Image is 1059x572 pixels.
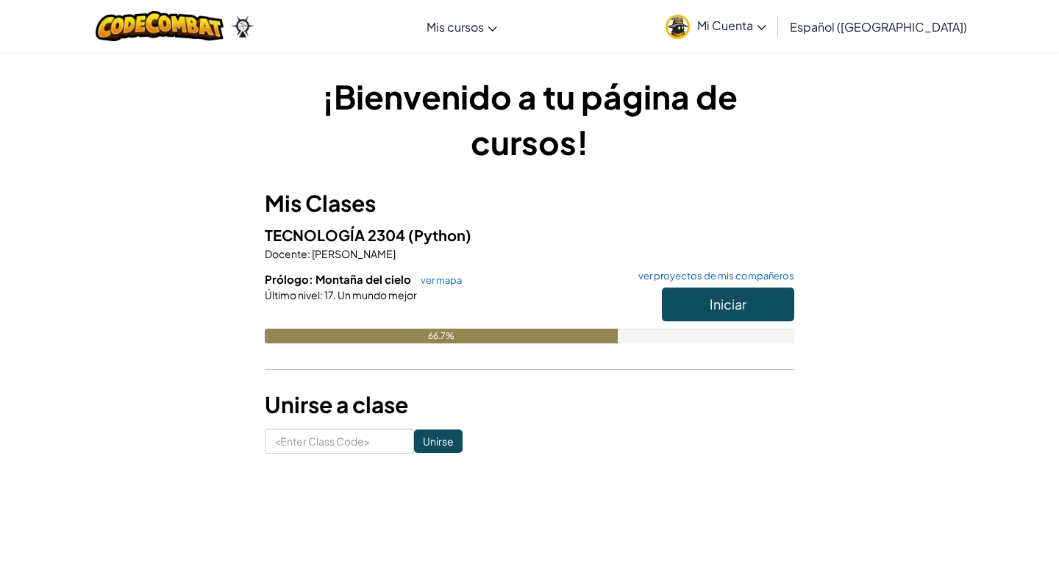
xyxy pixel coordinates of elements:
span: Docente [265,247,307,260]
img: Ozaria [231,15,254,37]
a: Mi Cuenta [658,3,774,49]
h1: ¡Bienvenido a tu página de cursos! [265,74,794,165]
input: Unirse [414,429,463,453]
span: Último nivel [265,288,320,301]
a: Mis cursos [419,7,504,46]
span: Español ([GEOGRAPHIC_DATA]) [790,19,967,35]
div: 66.7% [265,329,618,343]
h3: Mis Clases [265,187,794,220]
span: : [307,247,310,260]
span: Mis cursos [427,19,484,35]
span: 17. [323,288,336,301]
span: TECNOLOGÍA 2304 [265,226,408,244]
span: (Python) [408,226,471,244]
input: <Enter Class Code> [265,429,414,454]
span: Prólogo: Montaña del cielo [265,272,413,286]
span: Mi Cuenta [697,18,766,33]
a: Español ([GEOGRAPHIC_DATA]) [782,7,974,46]
span: Un mundo mejor [336,288,417,301]
h3: Unirse a clase [265,388,794,421]
a: ver proyectos de mis compañeros [631,271,794,281]
img: avatar [666,15,690,39]
button: Iniciar [662,287,794,321]
span: [PERSON_NAME] [310,247,396,260]
span: : [320,288,323,301]
a: ver mapa [413,274,462,286]
span: Iniciar [710,296,746,312]
img: CodeCombat logo [96,11,224,41]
